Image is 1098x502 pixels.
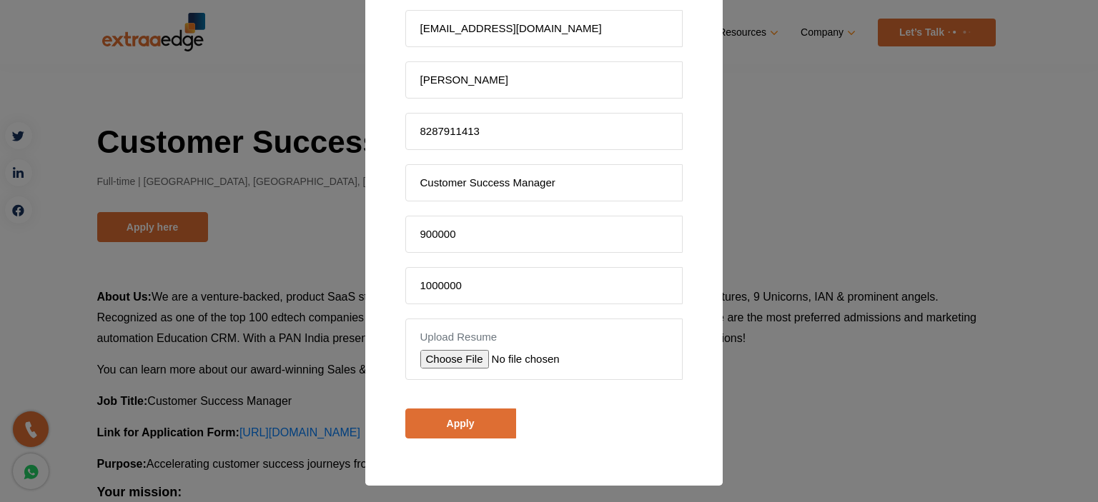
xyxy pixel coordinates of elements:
[405,408,516,438] input: Apply
[420,330,668,344] label: Upload Resume
[405,10,683,47] input: Email
[405,113,683,150] input: Mobile
[405,216,683,253] input: Current CTC
[405,61,683,99] input: Name
[405,267,683,304] input: Expected CTC
[405,164,683,201] input: Position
